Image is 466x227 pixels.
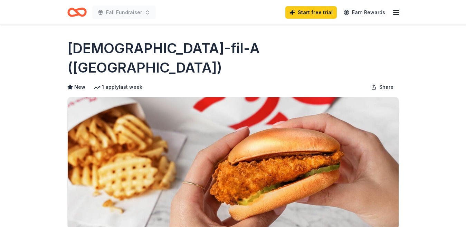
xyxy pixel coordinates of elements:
[340,6,389,19] a: Earn Rewards
[285,6,337,19] a: Start free trial
[67,4,87,20] a: Home
[94,83,142,91] div: 1 apply last week
[67,39,399,77] h1: [DEMOGRAPHIC_DATA]-fil-A ([GEOGRAPHIC_DATA])
[74,83,85,91] span: New
[92,6,156,19] button: Fall Fundraiser
[379,83,393,91] span: Share
[365,80,399,94] button: Share
[106,8,142,17] span: Fall Fundraiser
